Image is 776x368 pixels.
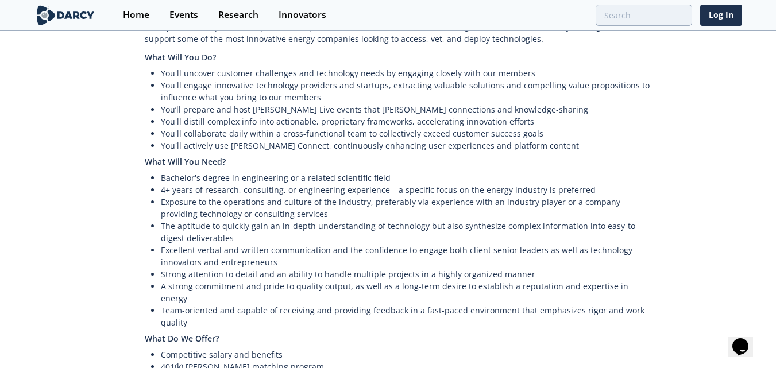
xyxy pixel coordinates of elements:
div: Research [218,10,258,20]
li: A strong commitment and pride to quality output, as well as a long-term desire to establish a rep... [161,280,654,304]
li: You'll actively use [PERSON_NAME] Connect, continuously enhancing user experiences and platform c... [161,140,654,152]
li: The aptitude to quickly gain an in-depth understanding of technology but also synthesize complex ... [161,220,654,244]
li: Excellent verbal and written communication and the confidence to engage both client senior leader... [161,244,654,268]
li: 4+ years of research, consulting, or engineering experience – a specific focus on the energy indu... [161,184,654,196]
input: Advanced Search [596,5,692,26]
li: You'll engage innovative technology providers and startups, extracting valuable solutions and com... [161,79,654,103]
img: logo-wide.svg [34,5,97,25]
div: Events [169,10,198,20]
li: Strong attention to detail and an ability to handle multiple projects in a highly organized manner [161,268,654,280]
li: Team-oriented and capable of receiving and providing feedback in a fast-paced environment that em... [161,304,654,328]
h4: What Do We Offer? [145,328,654,348]
a: Log In [700,5,742,26]
li: Bachelor's degree in engineering or a related scientific field [161,172,654,184]
li: Exposure to the operations and culture of the industry, preferably via experience with an industr... [161,196,654,220]
li: Competitive salary and benefits [161,348,654,361]
h4: What Will You Do? [145,47,654,67]
h4: What Will You Need? [145,152,654,172]
div: Innovators [279,10,326,20]
iframe: chat widget [728,322,765,357]
div: Home [123,10,149,20]
li: You'll uncover customer challenges and technology needs by engaging closely with our members [161,67,654,79]
li: You'll distill complex info into actionable, proprietary frameworks, accelerating innovation efforts [161,115,654,127]
li: You'll collaborate daily within a cross-functional team to collectively exceed customer success g... [161,127,654,140]
li: You’ll prepare and host [PERSON_NAME] Live events that [PERSON_NAME] connections and knowledge-sh... [161,103,654,115]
